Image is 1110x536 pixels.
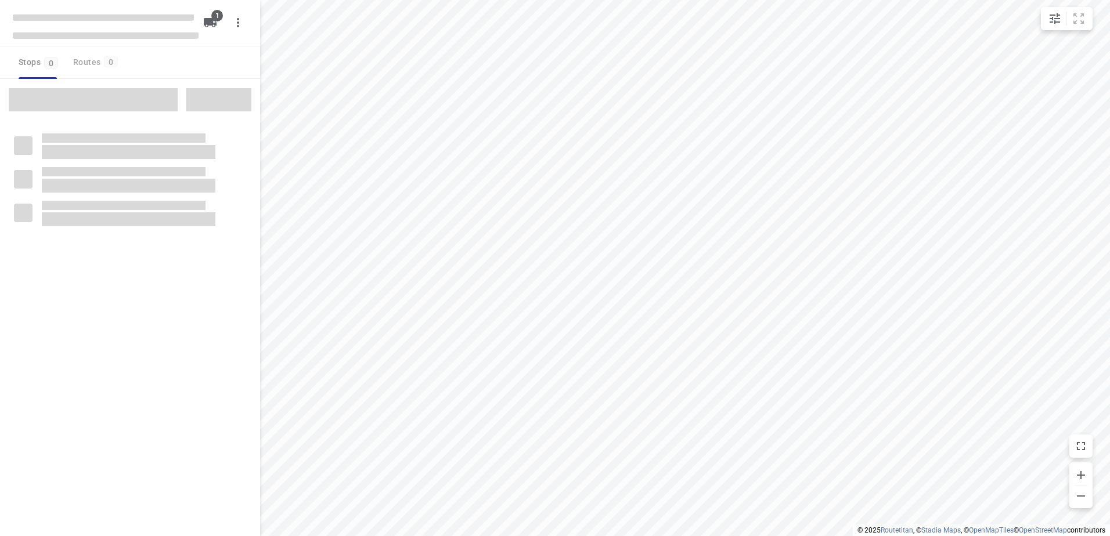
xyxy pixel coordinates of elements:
[1019,526,1067,534] a: OpenStreetMap
[881,526,913,534] a: Routetitan
[857,526,1105,534] li: © 2025 , © , © © contributors
[921,526,961,534] a: Stadia Maps
[1041,7,1093,30] div: small contained button group
[1043,7,1066,30] button: Map settings
[969,526,1014,534] a: OpenMapTiles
